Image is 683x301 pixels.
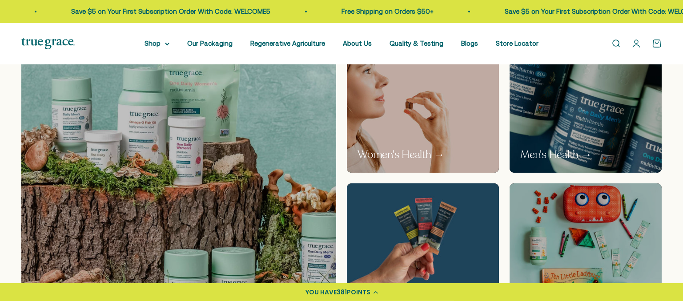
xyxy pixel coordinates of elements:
[347,44,499,173] img: Woman holding a small pill in a pink background
[390,40,443,47] a: Quality & Testing
[505,40,667,176] img: True Grace One Daily Men's multivitamin bottles on a blue background
[347,44,499,173] a: Woman holding a small pill in a pink background Women's Health →
[477,6,676,17] p: Save $5 on Your First Subscription Order With Code: WELCOME5
[347,288,370,297] span: POINTS
[520,147,592,162] p: Men's Health →
[461,40,478,47] a: Blogs
[343,40,372,47] a: About Us
[43,6,242,17] p: Save $5 on Your First Subscription Order With Code: WELCOME5
[187,40,233,47] a: Our Packaging
[145,38,169,49] summary: Shop
[305,288,337,297] span: YOU HAVE
[358,147,444,162] p: Women's Health →
[313,8,406,15] a: Free Shipping on Orders $50+
[496,40,538,47] a: Store Locator
[337,288,347,297] span: 381
[510,44,662,173] a: True Grace One Daily Men's multivitamin bottles on a blue background Men's Health →
[250,40,325,47] a: Regenerative Agriculture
